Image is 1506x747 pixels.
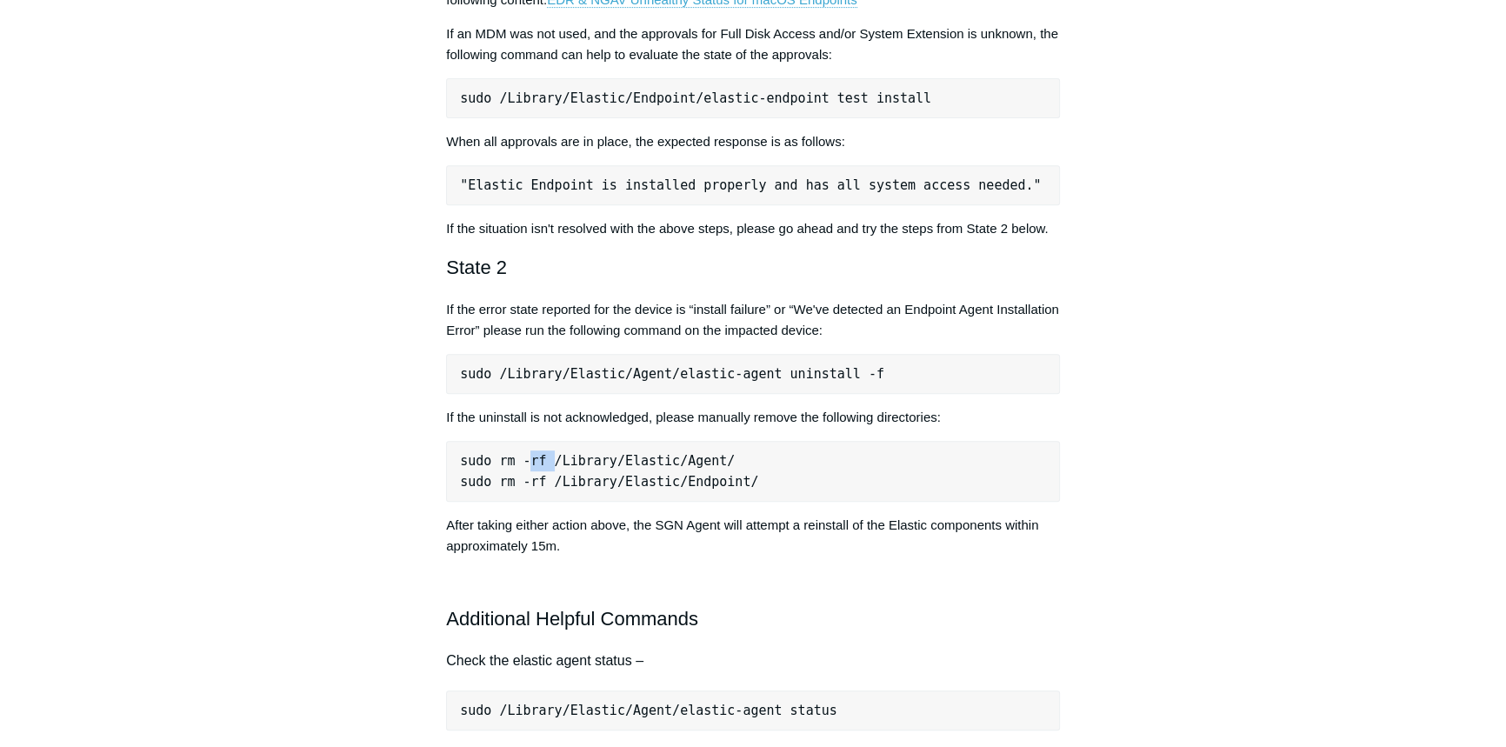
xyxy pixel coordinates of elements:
[446,354,1060,394] pre: sudo /Library/Elastic/Agent/elastic-agent uninstall -f
[446,407,1060,428] p: If the uninstall is not acknowledged, please manually remove the following directories:
[446,23,1060,65] p: If an MDM was not used, and the approvals for Full Disk Access and/or System Extension is unknown...
[446,441,1060,502] pre: sudo rm -rf /Library/Elastic/Agent/ sudo rm -rf /Library/Elastic/Endpoint/
[446,165,1060,205] pre: "Elastic Endpoint is installed properly and has all system access needed."
[446,650,1060,672] h4: Check the elastic agent status –
[446,690,1060,730] pre: sudo /Library/Elastic/Agent/elastic-agent status
[446,78,1060,118] pre: sudo /Library/Elastic/Endpoint/elastic-endpoint test install
[446,604,1060,634] h2: Additional Helpful Commands
[446,515,1060,557] p: After taking either action above, the SGN Agent will attempt a reinstall of the Elastic component...
[446,131,1060,152] p: When all approvals are in place, the expected response is as follows:
[446,218,1060,239] p: If the situation isn't resolved with the above steps, please go ahead and try the steps from Stat...
[446,252,1060,283] h2: State 2
[446,299,1060,341] p: If the error state reported for the device is “install failure” or “We've detected an Endpoint Ag...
